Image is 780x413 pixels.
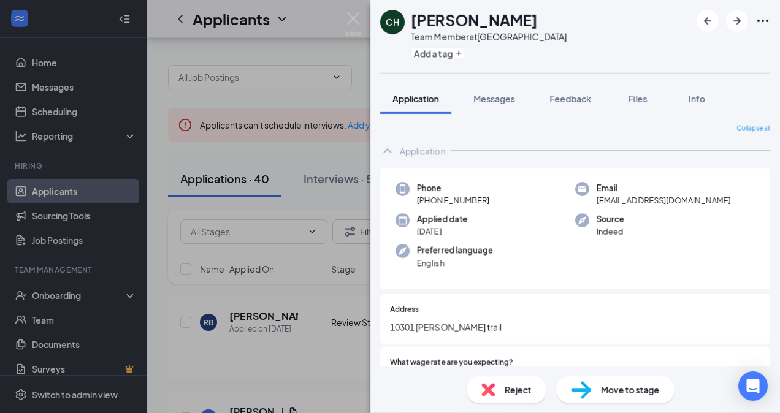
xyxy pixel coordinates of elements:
[411,47,465,59] button: PlusAdd a tag
[549,93,591,104] span: Feedback
[473,93,515,104] span: Messages
[629,93,647,104] span: Files
[417,225,467,238] span: [DATE]
[597,225,624,238] span: Indeed
[386,16,399,28] div: CH
[417,194,489,206] span: [PHONE_NUMBER]
[730,13,744,28] svg: ArrowRight
[455,50,462,57] svg: Plus
[726,10,748,32] button: ArrowRight
[736,124,770,134] span: Collapse all
[390,304,419,316] span: Address
[697,10,719,32] button: ArrowLeftNew
[411,10,538,31] h1: [PERSON_NAME]
[597,182,731,194] span: Email
[597,194,731,206] span: [EMAIL_ADDRESS][DOMAIN_NAME]
[417,244,493,256] span: Preferred language
[380,143,395,158] svg: ChevronUp
[417,257,493,269] span: English
[755,13,770,28] svg: Ellipses
[400,145,445,157] div: Application
[411,31,567,43] div: Team Member at [GEOGRAPHIC_DATA]
[505,383,532,396] span: Reject
[601,383,660,396] span: Move to stage
[417,182,489,194] span: Phone
[689,93,705,104] span: Info
[738,371,768,401] div: Open Intercom Messenger
[700,13,715,28] svg: ArrowLeftNew
[417,213,467,225] span: Applied date
[392,93,439,104] span: Application
[390,357,513,368] span: What wage rate are you expecting?
[597,213,624,225] span: Source
[390,320,760,334] span: 10301 [PERSON_NAME] trail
